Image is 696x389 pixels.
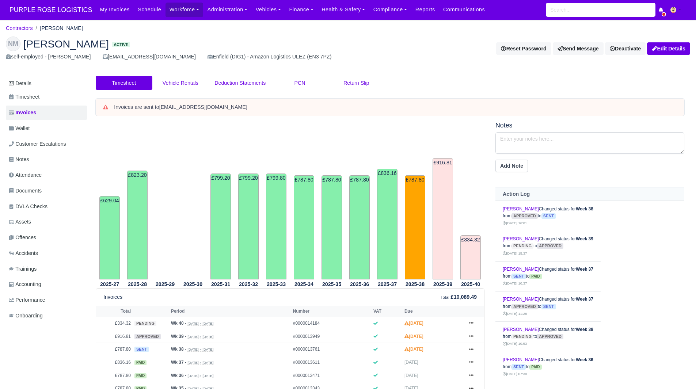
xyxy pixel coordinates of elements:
[411,3,439,17] a: Reports
[6,309,87,323] a: Onboarding
[503,342,527,346] small: [DATE] 10:53
[9,312,43,320] span: Onboarding
[372,306,403,317] th: VAT
[96,3,134,17] a: My Invoices
[151,280,179,289] th: 2025-29
[252,3,285,17] a: Vehicles
[373,280,401,289] th: 2025-37
[6,230,87,245] a: Offences
[96,369,133,382] td: £787.80
[529,365,541,370] span: paid
[511,243,533,249] span: pending
[6,199,87,214] a: DVLA Checks
[328,76,385,90] a: Return Slip
[291,369,372,382] td: #0000013471
[6,277,87,291] a: Accounting
[9,93,39,101] span: Timesheet
[6,37,20,51] div: NM
[460,235,481,279] td: £334.32
[134,334,161,339] span: approved
[404,360,418,365] span: [DATE]
[6,184,87,198] a: Documents
[6,293,87,307] a: Performance
[235,280,262,289] th: 2025-32
[6,262,87,276] a: Trainings
[605,42,646,55] div: Deactivate
[503,297,539,302] a: [PERSON_NAME]
[404,321,423,326] strong: [DATE]
[441,295,449,300] small: Total
[9,202,47,211] span: DVLA Checks
[647,42,690,55] a: Edit Details
[503,372,527,376] small: [DATE] 07:30
[503,251,527,255] small: [DATE] 15:37
[99,196,120,279] td: £629.04
[290,280,318,289] th: 2025-34
[203,3,251,17] a: Administration
[187,347,213,352] small: [DATE] » [DATE]
[9,171,42,179] span: Attendance
[495,352,601,382] td: Changed status for from to
[33,24,83,33] li: [PERSON_NAME]
[271,76,328,90] a: PCN
[457,280,484,289] th: 2025-40
[169,306,291,317] th: Period
[23,39,109,49] span: [PERSON_NAME]
[6,3,96,17] a: PURPLE ROSE LOGISTICS
[134,360,147,365] span: paid
[291,317,372,330] td: #0000014184
[404,373,418,378] span: [DATE]
[503,327,539,332] a: [PERSON_NAME]
[495,231,601,262] td: Changed status for from to
[9,280,41,289] span: Accounting
[441,293,477,301] div: :
[123,280,151,289] th: 2025-28
[127,171,148,279] td: £823.20
[576,267,593,272] strong: Week 37
[96,317,133,330] td: £334.32
[404,334,423,339] strong: [DATE]
[495,291,601,322] td: Changed status for from to
[266,173,286,279] td: £799.80
[96,280,123,289] th: 2025-27
[529,274,541,279] span: paid
[6,121,87,136] a: Wallet
[291,343,372,356] td: #0000013761
[541,213,556,219] span: sent
[503,357,539,362] a: [PERSON_NAME]
[401,280,429,289] th: 2025-38
[429,280,457,289] th: 2025-39
[179,280,207,289] th: 2025-30
[404,347,423,352] strong: [DATE]
[9,296,45,304] span: Performance
[433,158,453,279] td: £916.81
[6,25,33,31] a: Contractors
[0,31,696,67] div: Nikolaos Makrofidis
[9,155,29,164] span: Notes
[6,77,87,90] a: Details
[6,215,87,229] a: Assets
[6,90,87,104] a: Timesheet
[187,374,213,378] small: [DATE] » [DATE]
[187,321,213,326] small: [DATE] » [DATE]
[6,246,87,260] a: Accidents
[96,76,152,90] a: Timesheet
[503,312,527,316] small: [DATE] 11:28
[208,53,331,61] div: Enfield (DIG1) - Amazon Logistics ULEZ (EN3 7PZ)
[511,274,526,279] span: sent
[134,347,149,352] span: sent
[9,140,66,148] span: Customer Escalations
[546,3,655,17] input: Search...
[369,3,411,17] a: Compliance
[9,265,37,273] span: Trainings
[171,347,186,352] strong: Wk 38 -
[103,53,196,61] div: [EMAIL_ADDRESS][DOMAIN_NAME]
[187,335,213,339] small: [DATE] » [DATE]
[291,306,372,317] th: Number
[134,321,156,326] span: pending
[495,261,601,291] td: Changed status for from to
[9,187,42,195] span: Documents
[576,327,593,332] strong: Week 38
[96,306,133,317] th: Total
